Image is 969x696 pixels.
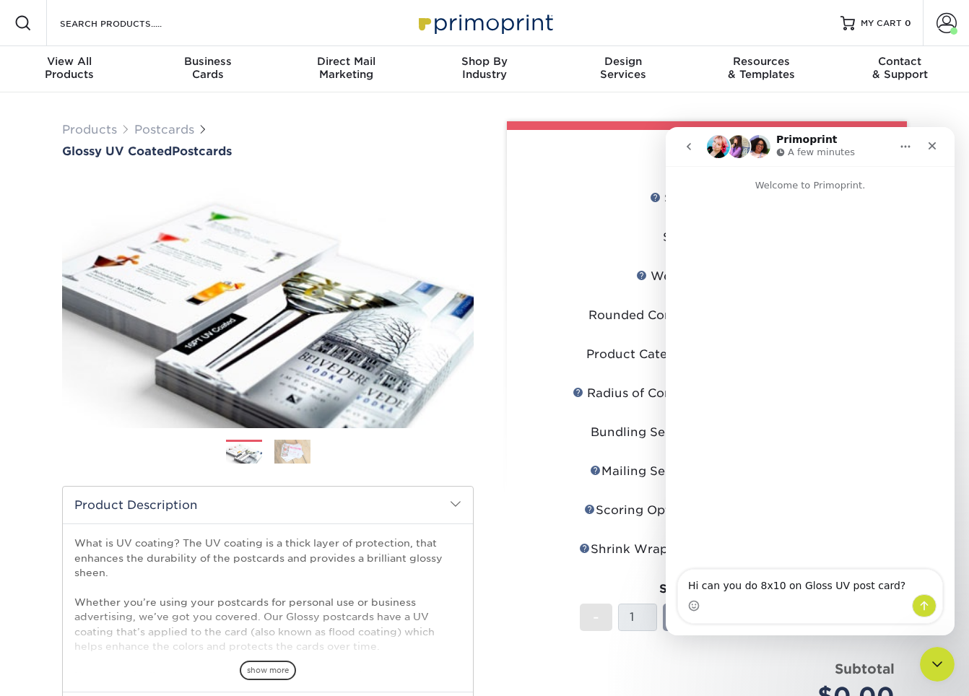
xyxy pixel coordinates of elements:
span: 0 [905,18,911,28]
a: Postcards [134,123,194,136]
span: Direct Mail [277,55,415,68]
div: Services [554,55,692,81]
a: Direct MailMarketing [277,46,415,92]
span: MY CART [861,17,902,30]
div: Sizes [650,190,695,207]
div: & Templates [692,55,831,81]
div: Radius of Corners [573,385,695,402]
strong: Subtotal [835,661,895,677]
span: Glossy UV Coated [62,144,172,158]
a: BusinessCards [139,46,277,92]
div: Marketing [277,55,415,81]
iframe: Intercom live chat [666,127,955,635]
span: Contact [830,55,969,68]
h1: Postcards [62,144,474,158]
img: Postcards 01 [226,440,262,466]
a: Shop ByIndustry [415,46,554,92]
img: Primoprint [412,7,557,38]
div: Rounded Corners [588,307,695,324]
span: Shop By [415,55,554,68]
a: Products [62,123,117,136]
div: Select your options: [518,130,895,185]
span: Business [139,55,277,68]
a: Contact& Support [830,46,969,92]
div: Sides [663,229,695,246]
span: show more [240,661,296,680]
div: Sets [580,580,695,598]
img: Postcards 02 [274,439,310,464]
a: Glossy UV CoatedPostcards [62,144,474,158]
iframe: Google Customer Reviews [4,652,123,691]
div: Bundling Service [591,424,695,441]
span: - [593,606,599,628]
div: Product Category [586,346,695,363]
div: Industry [415,55,554,81]
span: Resources [692,55,831,68]
input: SEARCH PRODUCTS..... [58,14,199,32]
h2: Product Description [63,487,473,523]
img: Glossy UV Coated 01 [62,160,474,444]
div: Weight [636,268,695,285]
div: Shrink Wrapping [579,541,695,558]
div: & Support [830,55,969,81]
a: DesignServices [554,46,692,92]
span: Design [554,55,692,68]
div: Mailing Service [590,463,695,480]
div: Cards [139,55,277,81]
iframe: Intercom live chat [920,647,955,682]
a: Resources& Templates [692,46,831,92]
div: Scoring Options [584,502,695,519]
